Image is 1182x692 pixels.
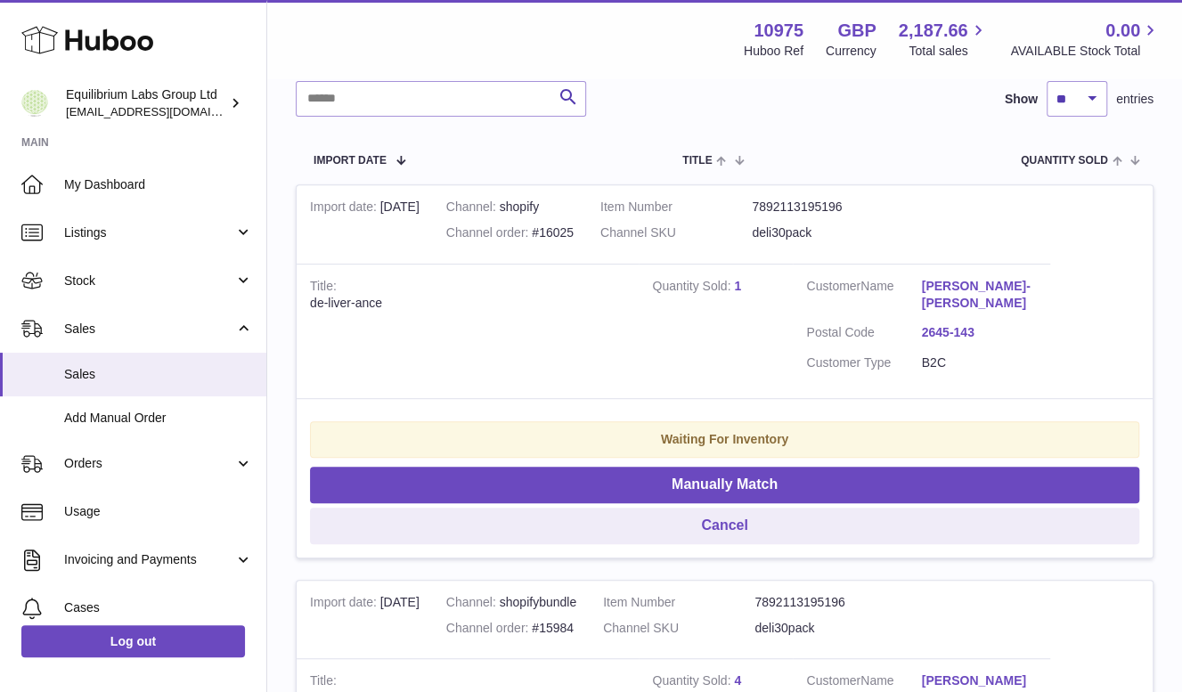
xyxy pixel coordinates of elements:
[600,224,752,241] dt: Channel SKU
[446,199,574,216] div: shopify
[837,19,876,43] strong: GBP
[752,199,903,216] dd: 7892113195196
[310,199,380,218] strong: Import date
[600,199,752,216] dt: Item Number
[754,620,906,637] dd: deli30pack
[1010,19,1161,60] a: 0.00 AVAILABLE Stock Total
[446,620,576,637] div: #15984
[1116,91,1153,108] span: entries
[21,625,245,657] a: Log out
[297,185,433,264] td: [DATE]
[909,43,988,60] span: Total sales
[1010,43,1161,60] span: AVAILABLE Stock Total
[922,278,1037,312] a: [PERSON_NAME]-[PERSON_NAME]
[310,467,1139,503] button: Manually Match
[446,595,500,614] strong: Channel
[446,594,576,611] div: shopifybundle
[310,595,380,614] strong: Import date
[66,104,262,118] span: [EMAIL_ADDRESS][DOMAIN_NAME]
[310,673,337,692] strong: Title
[734,279,741,293] a: 1
[64,366,253,383] span: Sales
[21,90,48,117] img: huboo@equilibriumlabs.com
[661,432,788,446] strong: Waiting For Inventory
[922,324,1037,341] a: 2645-143
[1105,19,1140,43] span: 0.00
[752,224,903,241] dd: deli30pack
[64,273,234,289] span: Stock
[64,224,234,241] span: Listings
[806,673,860,688] span: Customer
[734,673,741,688] a: 4
[682,155,712,167] span: Title
[806,279,860,293] span: Customer
[899,19,968,43] span: 2,187.66
[64,551,234,568] span: Invoicing and Payments
[754,19,803,43] strong: 10975
[64,503,253,520] span: Usage
[922,354,1037,371] dd: B2C
[806,278,921,316] dt: Name
[314,155,387,167] span: Import date
[310,295,625,312] div: de-liver-ance
[64,455,234,472] span: Orders
[446,199,500,218] strong: Channel
[446,224,574,241] div: #16025
[64,176,253,193] span: My Dashboard
[806,354,921,371] dt: Customer Type
[310,279,337,297] strong: Title
[652,279,734,297] strong: Quantity Sold
[603,620,754,637] dt: Channel SKU
[66,86,226,120] div: Equilibrium Labs Group Ltd
[64,599,253,616] span: Cases
[744,43,803,60] div: Huboo Ref
[64,321,234,338] span: Sales
[826,43,876,60] div: Currency
[446,225,533,244] strong: Channel order
[1005,91,1038,108] label: Show
[310,508,1139,544] button: Cancel
[754,594,906,611] dd: 7892113195196
[603,594,754,611] dt: Item Number
[64,410,253,427] span: Add Manual Order
[446,621,533,639] strong: Channel order
[806,324,921,346] dt: Postal Code
[1021,155,1108,167] span: Quantity Sold
[297,581,433,659] td: [DATE]
[652,673,734,692] strong: Quantity Sold
[899,19,989,60] a: 2,187.66 Total sales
